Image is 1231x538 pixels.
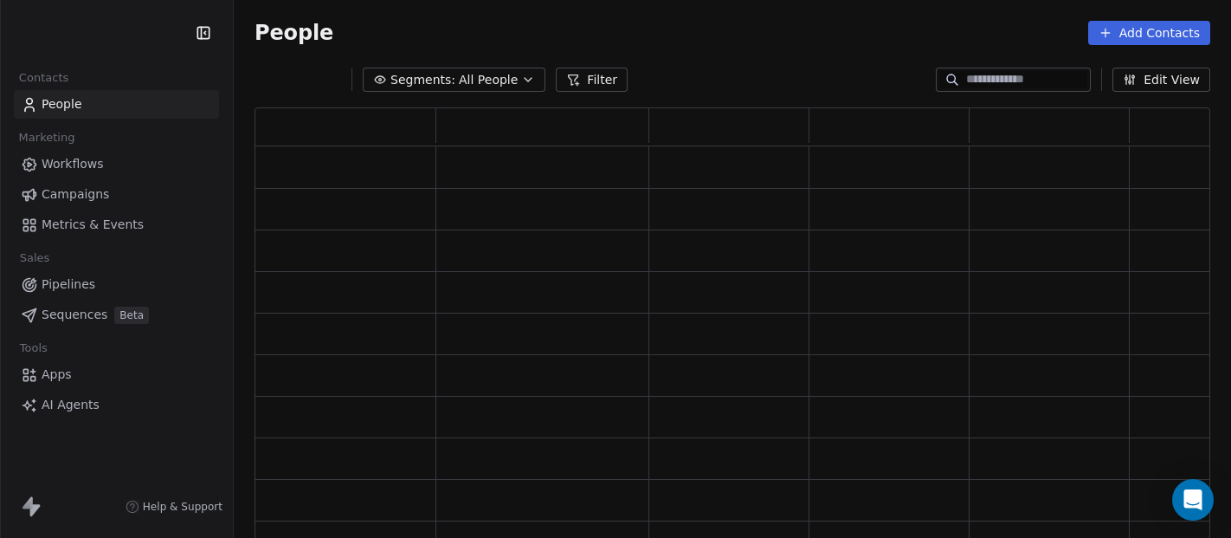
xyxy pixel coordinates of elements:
span: Campaigns [42,185,109,204]
span: Beta [114,307,149,324]
button: Edit View [1112,68,1210,92]
button: Add Contacts [1088,21,1210,45]
a: AI Agents [14,391,219,419]
a: Pipelines [14,270,219,299]
span: Marketing [11,125,82,151]
span: Sequences [42,306,107,324]
a: People [14,90,219,119]
span: People [255,20,333,46]
span: Segments: [390,71,455,89]
span: People [42,95,82,113]
span: Workflows [42,155,104,173]
span: Contacts [11,65,76,91]
a: Help & Support [126,500,222,514]
span: Apps [42,366,72,384]
a: Apps [14,360,219,389]
button: Filter [556,68,628,92]
a: Workflows [14,150,219,178]
span: Sales [12,245,57,271]
span: AI Agents [42,396,100,414]
a: SequencesBeta [14,301,219,329]
span: All People [459,71,518,89]
span: Tools [12,335,55,361]
a: Metrics & Events [14,211,219,239]
span: Help & Support [143,500,222,514]
span: Metrics & Events [42,216,144,234]
span: Pipelines [42,275,95,294]
div: Open Intercom Messenger [1172,479,1214,521]
a: Campaigns [14,180,219,209]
